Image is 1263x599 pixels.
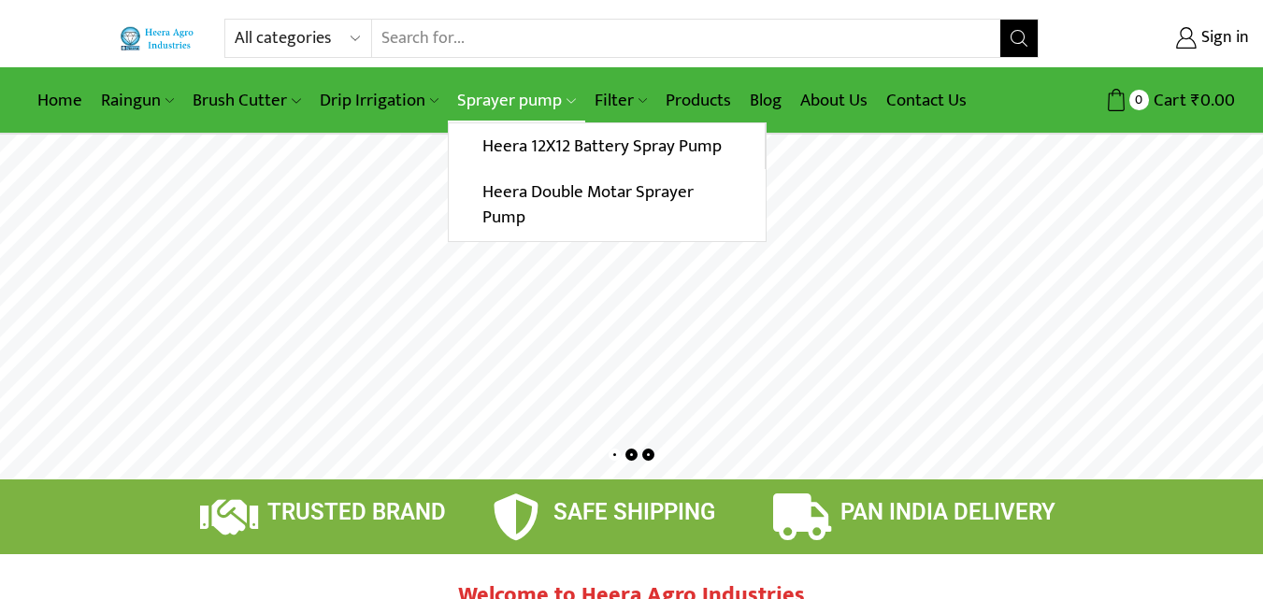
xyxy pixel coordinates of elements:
[310,78,448,122] a: Drip Irrigation
[1057,83,1235,118] a: 0 Cart ₹0.00
[1149,88,1186,113] span: Cart
[1191,86,1200,115] span: ₹
[656,78,740,122] a: Products
[267,499,446,525] span: TRUSTED BRAND
[791,78,877,122] a: About Us
[585,78,656,122] a: Filter
[1000,20,1038,57] button: Search button
[553,499,715,525] span: SAFE SHIPPING
[840,499,1055,525] span: PAN INDIA DELIVERY
[183,78,309,122] a: Brush Cutter
[740,78,791,122] a: Blog
[1129,90,1149,109] span: 0
[449,123,764,170] a: Heera 12X12 Battery Spray Pump
[28,78,92,122] a: Home
[449,169,765,241] a: Heera Double Motar Sprayer Pump
[1191,86,1235,115] bdi: 0.00
[1067,21,1249,55] a: Sign in
[448,78,584,122] a: Sprayer pump
[92,78,183,122] a: Raingun
[372,20,999,57] input: Search for...
[1197,26,1249,50] span: Sign in
[877,78,976,122] a: Contact Us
